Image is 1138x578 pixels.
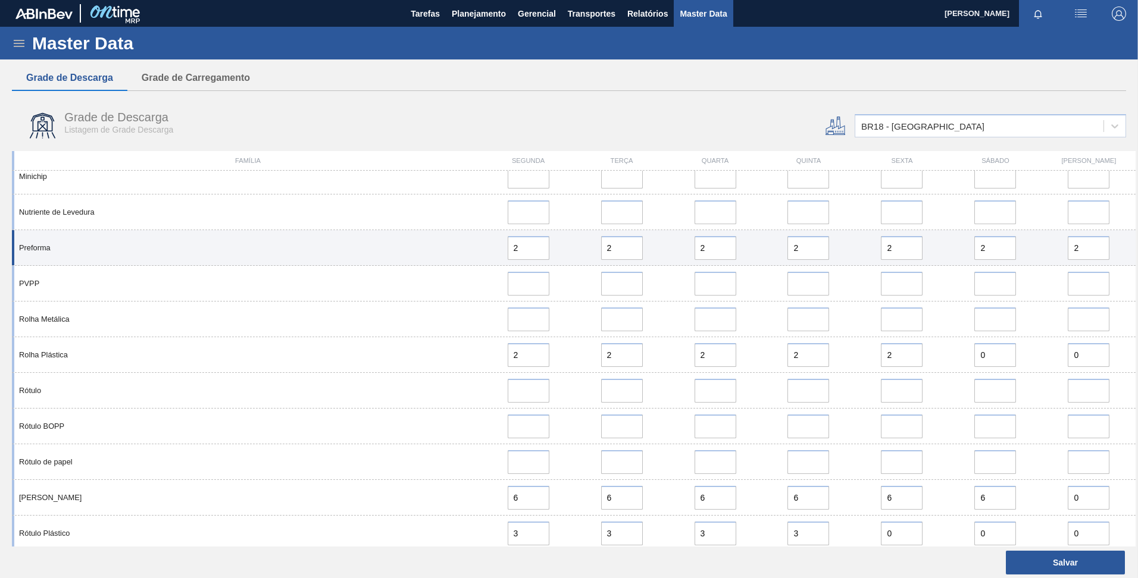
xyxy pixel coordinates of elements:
[668,157,762,164] div: Quarta
[568,7,615,21] span: Transportes
[452,7,506,21] span: Planejamento
[518,7,556,21] span: Gerencial
[64,125,173,134] span: Listagem de Grade Descarga
[12,65,127,90] button: Grade de Descarga
[855,157,949,164] div: Sexta
[627,7,668,21] span: Relatórios
[14,243,482,252] div: Preforma
[32,36,243,50] h1: Master Data
[15,8,73,19] img: TNhmsLtSVTkK8tSr43FrP2fwEKptu5GPRR3wAAAABJRU5ErkJggg==
[680,7,727,21] span: Master Data
[14,157,482,164] div: Família
[762,157,855,164] div: Quinta
[1019,5,1057,22] button: Notificações
[411,7,440,21] span: Tarefas
[14,386,482,395] div: Rótulo
[14,457,482,466] div: Rótulo de papel
[1042,157,1136,164] div: [PERSON_NAME]
[1112,7,1126,21] img: Logout
[14,208,482,216] div: Nutriente de Levedura
[575,157,668,164] div: Terça
[14,493,482,502] div: [PERSON_NAME]
[14,315,482,323] div: Rolha Metálica
[1074,7,1088,21] img: userActions
[14,172,482,181] div: Minichip
[861,121,984,131] div: BR18 - [GEOGRAPHIC_DATA]
[64,111,168,124] span: Grade de Descarga
[127,65,264,90] button: Grade de Carregamento
[949,157,1042,164] div: Sábado
[14,422,482,431] div: Rótulo BOPP
[14,279,482,288] div: PVPP
[1006,551,1125,574] button: Salvar
[14,350,482,359] div: Rolha Plástica
[482,157,575,164] div: Segunda
[14,529,482,538] div: Rótulo Plástico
